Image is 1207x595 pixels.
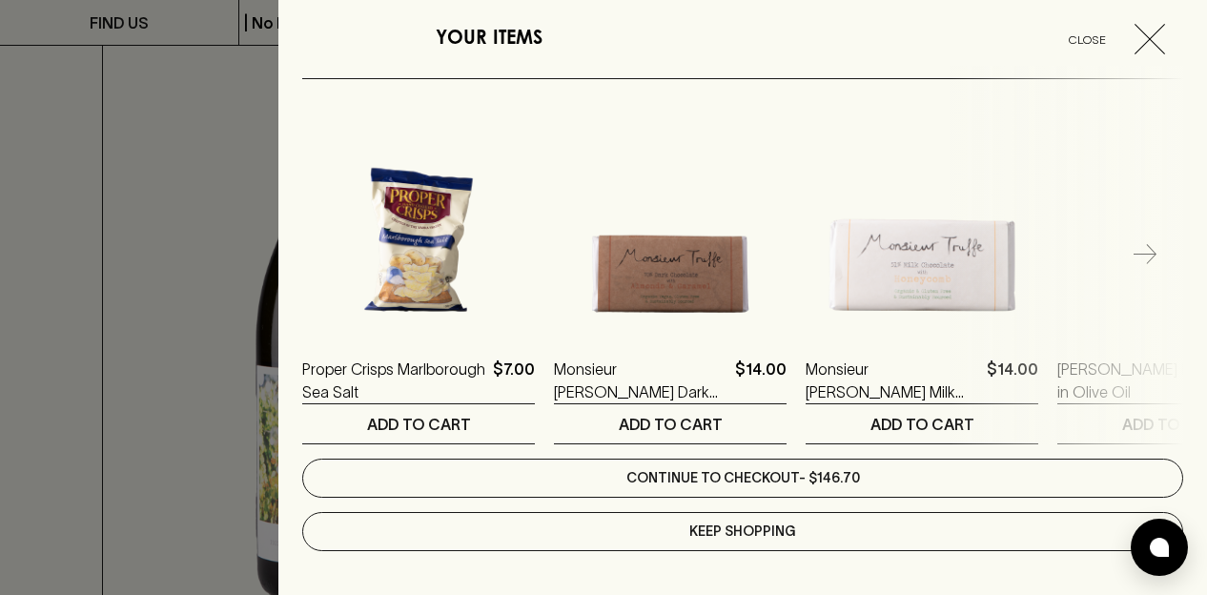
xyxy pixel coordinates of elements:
[302,358,485,403] a: Proper Crisps Marlborough Sea Salt
[367,413,471,436] p: ADD TO CART
[554,107,787,339] img: Monsieur Truffe Dark Chocolate with Almonds & Caramel
[806,107,1038,339] img: Monsieur Truffe Milk Chocolate With Honeycomb Bar
[493,358,535,403] p: $7.00
[554,404,787,443] button: ADD TO CART
[1150,538,1169,557] img: bubble-icon
[1048,24,1180,54] button: Close
[735,358,787,403] p: $14.00
[619,413,723,436] p: ADD TO CART
[302,107,535,339] img: Proper Crisps Marlborough Sea Salt
[806,404,1038,443] button: ADD TO CART
[806,358,979,403] a: Monsieur [PERSON_NAME] Milk Chocolate With Honeycomb Bar
[1048,30,1127,50] span: Close
[554,358,727,403] a: Monsieur [PERSON_NAME] Dark Chocolate with Almonds & Caramel
[987,358,1038,403] p: $14.00
[436,24,542,54] h6: YOUR ITEMS
[302,404,535,443] button: ADD TO CART
[302,512,1183,551] button: Keep Shopping
[870,413,974,436] p: ADD TO CART
[1174,223,1175,224] img: Ortiz Anchovy Fillets in Olive Oil
[302,459,1183,498] a: Continue to checkout- $146.70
